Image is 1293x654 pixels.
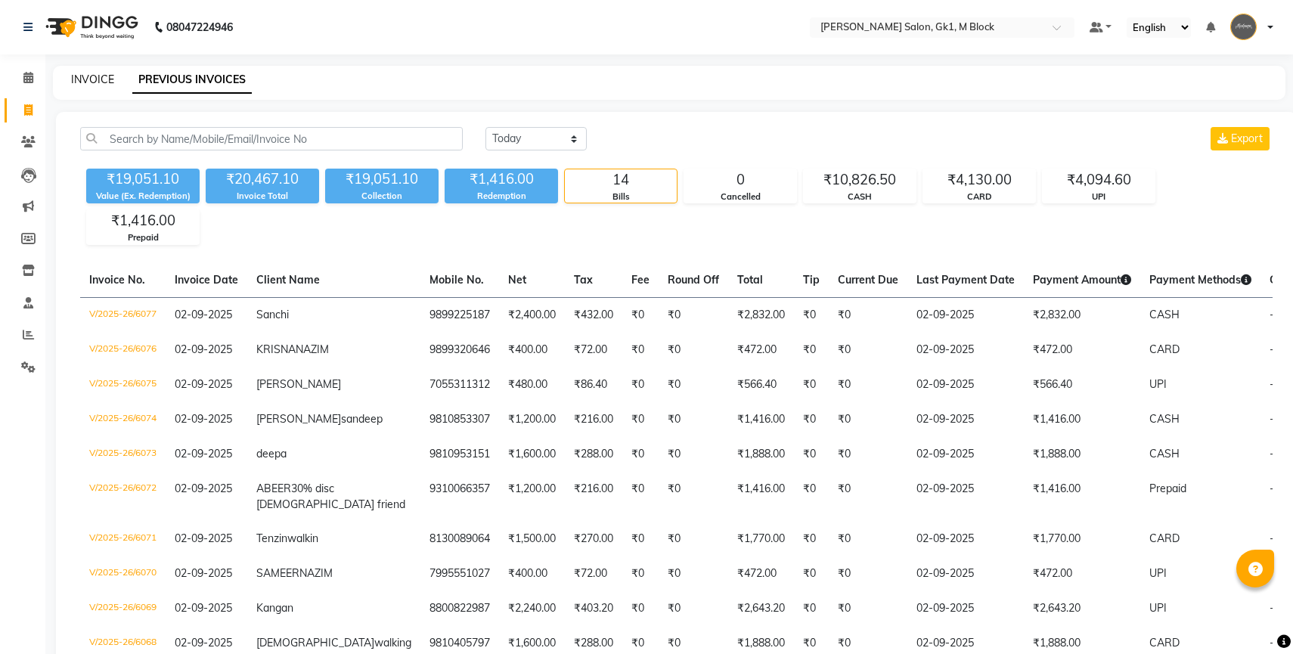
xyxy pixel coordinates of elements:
[794,472,829,522] td: ₹0
[565,367,622,402] td: ₹86.40
[175,636,232,649] span: 02-09-2025
[325,190,439,203] div: Collection
[728,333,794,367] td: ₹472.00
[80,297,166,333] td: V/2025-26/6077
[1149,447,1180,460] span: CASH
[256,601,293,615] span: Kangan
[1033,273,1131,287] span: Payment Amount
[907,472,1024,522] td: 02-09-2025
[341,412,383,426] span: sandeep
[659,367,728,402] td: ₹0
[659,472,728,522] td: ₹0
[565,591,622,626] td: ₹403.20
[794,437,829,472] td: ₹0
[659,333,728,367] td: ₹0
[1024,333,1140,367] td: ₹472.00
[508,273,526,287] span: Net
[907,297,1024,333] td: 02-09-2025
[80,437,166,472] td: V/2025-26/6073
[794,367,829,402] td: ₹0
[420,591,499,626] td: 8800822987
[420,367,499,402] td: 7055311312
[256,482,405,511] span: 30% disc [DEMOGRAPHIC_DATA] friend
[1270,532,1274,545] span: -
[829,402,907,437] td: ₹0
[1270,342,1274,356] span: -
[622,437,659,472] td: ₹0
[804,169,916,191] div: ₹10,826.50
[907,556,1024,591] td: 02-09-2025
[1149,273,1251,287] span: Payment Methods
[256,447,287,460] span: deepa
[728,556,794,591] td: ₹472.00
[1024,522,1140,556] td: ₹1,770.00
[659,297,728,333] td: ₹0
[1024,367,1140,402] td: ₹566.40
[175,482,232,495] span: 02-09-2025
[499,333,565,367] td: ₹400.00
[829,333,907,367] td: ₹0
[803,273,820,287] span: Tip
[804,191,916,203] div: CASH
[794,333,829,367] td: ₹0
[374,636,411,649] span: walking
[256,482,291,495] span: ABEER
[829,367,907,402] td: ₹0
[622,367,659,402] td: ₹0
[1149,532,1180,545] span: CARD
[1024,472,1140,522] td: ₹1,416.00
[132,67,252,94] a: PREVIOUS INVOICES
[622,297,659,333] td: ₹0
[420,333,499,367] td: 9899320646
[659,591,728,626] td: ₹0
[622,333,659,367] td: ₹0
[1270,447,1274,460] span: -
[728,402,794,437] td: ₹1,416.00
[565,169,677,191] div: 14
[794,522,829,556] td: ₹0
[1270,412,1274,426] span: -
[175,601,232,615] span: 02-09-2025
[728,367,794,402] td: ₹566.40
[1043,169,1155,191] div: ₹4,094.60
[256,532,287,545] span: Tenzin
[829,437,907,472] td: ₹0
[728,522,794,556] td: ₹1,770.00
[684,191,796,203] div: Cancelled
[728,437,794,472] td: ₹1,888.00
[71,73,114,86] a: INVOICE
[499,522,565,556] td: ₹1,500.00
[420,402,499,437] td: 9810853307
[1149,377,1167,391] span: UPI
[175,412,232,426] span: 02-09-2025
[668,273,719,287] span: Round Off
[175,308,232,321] span: 02-09-2025
[256,377,341,391] span: [PERSON_NAME]
[80,472,166,522] td: V/2025-26/6072
[287,532,318,545] span: walkin
[923,169,1035,191] div: ₹4,130.00
[86,190,200,203] div: Value (Ex. Redemption)
[659,522,728,556] td: ₹0
[565,402,622,437] td: ₹216.00
[1024,556,1140,591] td: ₹472.00
[565,556,622,591] td: ₹72.00
[1043,191,1155,203] div: UPI
[631,273,650,287] span: Fee
[445,190,558,203] div: Redemption
[175,447,232,460] span: 02-09-2025
[907,367,1024,402] td: 02-09-2025
[420,297,499,333] td: 9899225187
[1024,591,1140,626] td: ₹2,643.20
[166,6,233,48] b: 08047224946
[256,308,289,321] span: Sanchi
[829,472,907,522] td: ₹0
[916,273,1015,287] span: Last Payment Date
[838,273,898,287] span: Current Due
[429,273,484,287] span: Mobile No.
[1149,412,1180,426] span: CASH
[907,437,1024,472] td: 02-09-2025
[1149,482,1186,495] span: Prepaid
[565,297,622,333] td: ₹432.00
[420,522,499,556] td: 8130089064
